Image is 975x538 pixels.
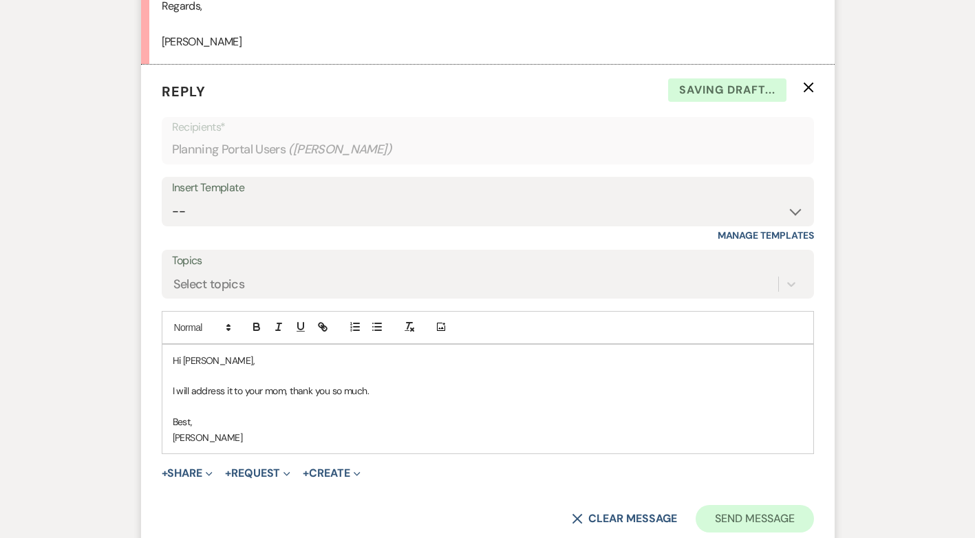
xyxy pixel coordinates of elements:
p: [PERSON_NAME] [173,430,803,445]
button: Create [303,468,360,479]
div: Planning Portal Users [172,136,804,163]
a: Manage Templates [718,229,814,241]
span: + [162,468,168,479]
label: Topics [172,251,804,271]
button: Share [162,468,213,479]
span: + [225,468,231,479]
button: Request [225,468,290,479]
span: ( [PERSON_NAME] ) [288,140,392,159]
span: Reply [162,83,206,100]
span: Saving draft... [668,78,786,102]
div: Select topics [173,275,245,293]
p: Recipients* [172,118,804,136]
p: Best, [173,414,803,429]
button: Clear message [572,513,676,524]
p: I will address it to your mom, thank you so much. [173,383,803,398]
button: Send Message [696,505,813,532]
span: + [303,468,309,479]
div: Insert Template [172,178,804,198]
p: Hi [PERSON_NAME], [173,353,803,368]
